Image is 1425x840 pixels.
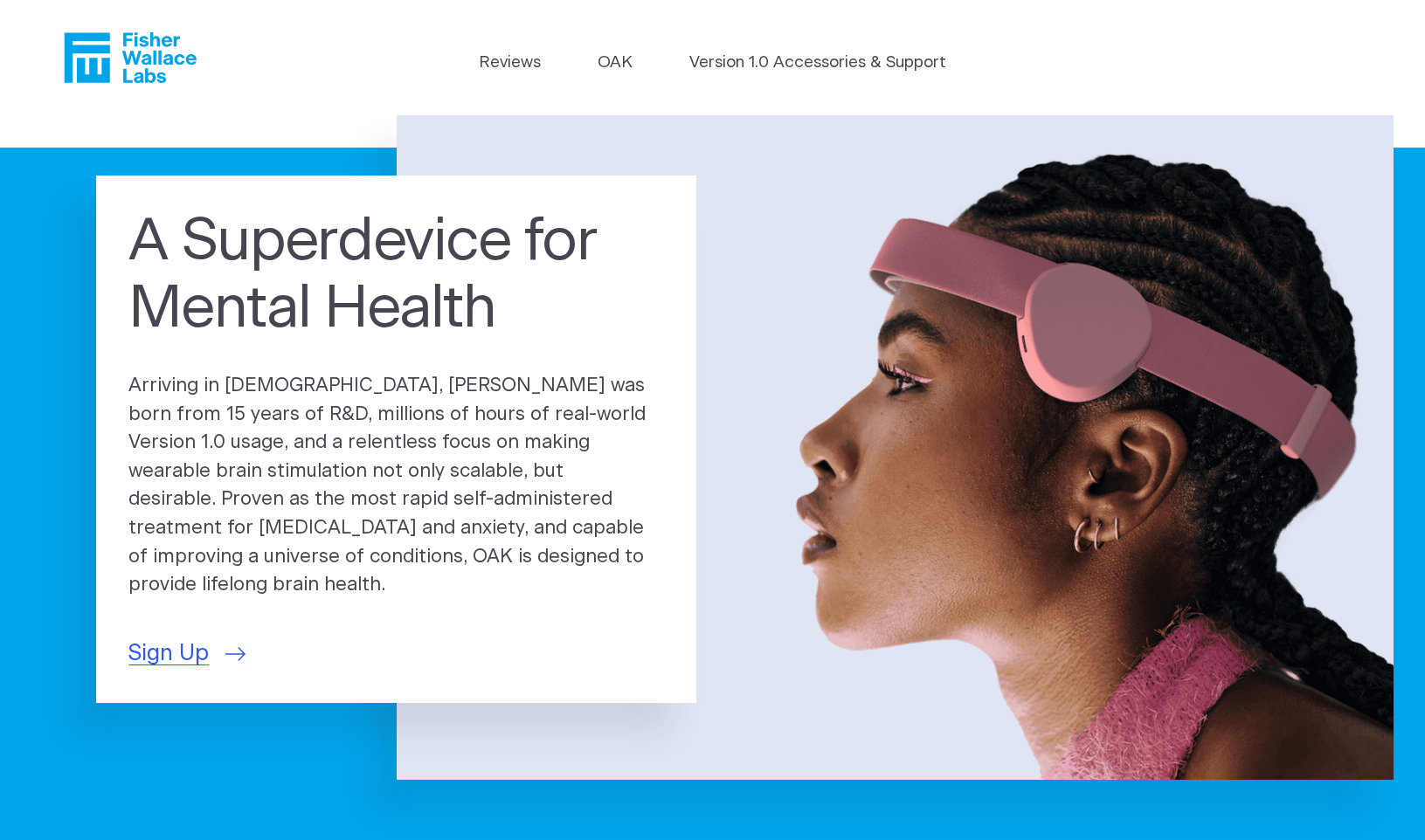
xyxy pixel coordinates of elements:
a: Version 1.0 Accessories & Support [689,51,946,75]
span: Sign Up [128,637,209,671]
h1: A Superdevice for Mental Health [128,209,664,344]
p: Arriving in [DEMOGRAPHIC_DATA], [PERSON_NAME] was born from 15 years of R&D, millions of hours of... [128,372,664,600]
a: Sign Up [128,637,246,671]
a: Reviews [479,51,541,75]
a: OAK [598,51,633,75]
a: Fisher Wallace [64,32,197,83]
